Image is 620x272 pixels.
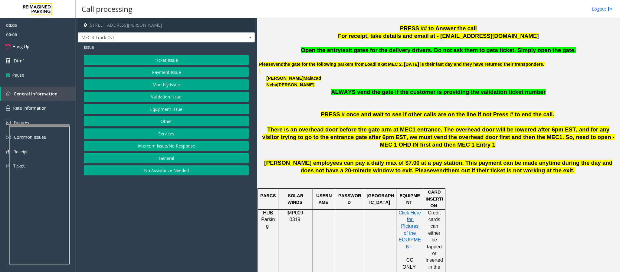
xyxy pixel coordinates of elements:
a: Logout [592,6,612,12]
span: ALWAYS vend the gate if the customer is providing the validation ticket number [331,89,546,95]
button: Equipment Issue [84,104,249,114]
img: 'icon' [6,91,11,96]
span: [PERSON_NAME] [277,82,314,88]
span: Please [259,62,273,67]
span: at MEC 2. [DATE] is their last day and they have returned their transponders. [383,62,544,67]
button: Intercom Issue/No Response [84,141,249,151]
img: logout [608,6,612,12]
span: them out if their ticket is not working at the exit [446,167,573,174]
img: 'icon' [6,150,10,154]
span: CC ONLY [402,257,416,269]
a: General Information [1,87,76,101]
span: CARD INSERTION [425,190,443,208]
span: the gate for the following parkers from [284,62,365,67]
span: [GEOGRAPHIC_DATA] [367,193,394,205]
span: PARCS [260,193,276,198]
button: Validation Issue [84,92,249,102]
span: There is an overhead door before the gate arm at MEC1 entrance. The overhead door will be lowered... [262,126,615,148]
button: No Assistance Needed [84,165,249,176]
button: General [84,153,249,163]
button: Monthly Issue [84,79,249,90]
span: vend [433,167,446,174]
span: USERNAME [316,193,332,205]
span: Rate Information [13,105,47,111]
span: Pause [12,72,24,78]
span: Dtmf [14,58,24,64]
span: PASSWORD [338,193,361,205]
span: Malacad [303,76,321,81]
span: Neha [266,82,277,87]
h3: Call processing [79,2,136,16]
span: PRESS # once and wait to see if other calls are on the line if not Press # to end the call. [321,111,554,118]
span: Hang Up [12,43,29,50]
span: Loadlink [365,62,383,67]
span: [PERSON_NAME] [266,76,303,81]
button: Services [84,128,249,139]
span: General Information [14,91,57,97]
span: SOLAR WINDS [287,193,304,205]
span: Open the entry/exit gates for the delivery drivers. Do not ask them to get [301,47,495,53]
span: EQUIPMENT [400,193,420,205]
img: 'icon' [6,121,11,125]
img: 'icon' [6,135,11,140]
span: Issue [84,44,94,50]
span: . [573,167,574,174]
button: Payment Issue [84,67,249,78]
span: [PERSON_NAME] employees can pay a daily max of $7.00 at a pay station. This payment can be made a... [264,160,612,174]
span: MEC 3 Truck OUT [78,33,219,42]
span: For receipt, take details and email at - [EMAIL_ADDRESS][DOMAIN_NAME] [338,33,539,39]
h4: [STREET_ADDRESS][PERSON_NAME] [78,18,255,32]
button: Other [84,116,249,127]
span: HUB Parking [261,210,275,229]
span: vend [273,62,284,67]
img: 'icon' [6,163,10,169]
span: PRESS ## to Answer the call [400,25,477,32]
span: Pictures [14,120,29,126]
img: 'icon' [6,105,10,111]
span: a ticket. Simply open the gate. [495,47,576,53]
a: Click Here for Pictures of the EQUIPMENT [399,211,422,249]
button: Ticket Issue [84,55,249,65]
